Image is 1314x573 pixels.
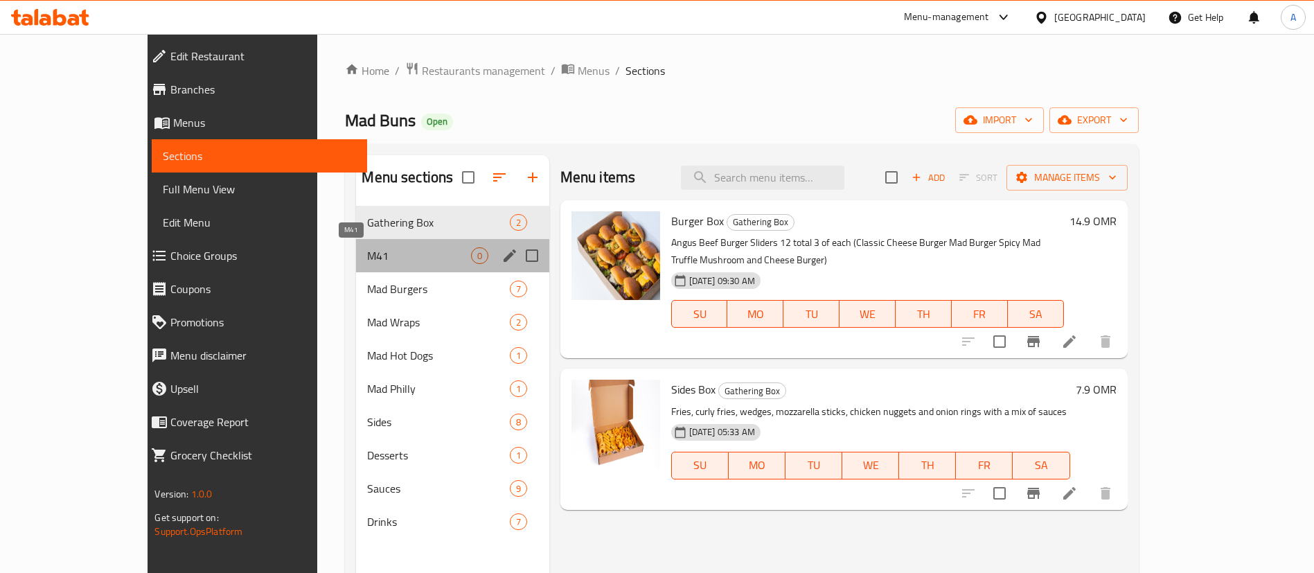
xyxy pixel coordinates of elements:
span: 1 [510,349,526,362]
a: Edit menu item [1061,333,1078,350]
span: Grocery Checklist [170,447,356,464]
span: 7 [510,283,526,296]
button: SU [671,300,728,328]
a: Menu disclaimer [140,339,367,372]
div: items [471,247,488,264]
span: Menu disclaimer [170,347,356,364]
a: Coverage Report [140,405,367,439]
span: Sides Box [671,379,716,400]
span: Edit Menu [163,214,356,231]
h6: 7.9 OMR [1076,380,1117,399]
button: export [1049,107,1139,133]
button: Branch-specific-item [1017,325,1050,358]
nav: Menu sections [356,200,549,544]
button: FR [952,300,1008,328]
span: Add [909,170,947,186]
div: Menu-management [904,9,989,26]
button: Add [906,167,950,188]
li: / [395,62,400,79]
span: Menus [578,62,610,79]
span: Gathering Box [727,214,794,230]
button: TU [785,452,842,479]
h2: Menu items [560,167,636,188]
span: SA [1018,455,1064,475]
div: Desserts1 [356,439,549,472]
span: Select section [877,163,906,192]
button: TU [783,300,840,328]
span: 1.0.0 [191,485,213,503]
span: Mad Burgers [367,281,509,297]
h2: Menu sections [362,167,453,188]
div: items [510,414,527,430]
span: Mad Buns [345,105,416,136]
button: FR [956,452,1013,479]
span: Coverage Report [170,414,356,430]
a: Edit Restaurant [140,39,367,73]
span: Mad Philly [367,380,509,397]
div: Gathering Box [727,214,794,231]
span: FR [961,455,1007,475]
div: Sides8 [356,405,549,439]
a: Restaurants management [405,62,545,80]
span: Drinks [367,513,509,530]
div: Mad Burgers7 [356,272,549,306]
span: 0 [472,249,488,263]
span: Mad Wraps [367,314,509,330]
span: Burger Box [671,211,724,231]
div: Mad Hot Dogs [367,347,509,364]
a: Support.OpsPlatform [154,522,242,540]
span: Add item [906,167,950,188]
span: SU [677,304,722,324]
span: Sauces [367,480,509,497]
div: Mad Hot Dogs1 [356,339,549,372]
button: Manage items [1006,165,1128,191]
span: TU [791,455,837,475]
span: Choice Groups [170,247,356,264]
span: TH [905,455,950,475]
div: [GEOGRAPHIC_DATA] [1054,10,1146,25]
span: Upsell [170,380,356,397]
div: Mad Wraps2 [356,306,549,339]
span: TH [901,304,946,324]
a: Home [345,62,389,79]
div: Gathering Box2 [356,206,549,239]
button: SU [671,452,729,479]
button: SA [1013,452,1069,479]
span: A [1290,10,1296,25]
div: Sauces9 [356,472,549,505]
div: items [510,480,527,497]
span: Manage items [1018,169,1117,186]
div: items [510,447,527,464]
a: Menus [140,106,367,139]
span: Edit Restaurant [170,48,356,64]
span: M41 [367,247,470,264]
div: items [510,380,527,397]
span: Gathering Box [719,383,785,399]
span: 7 [510,515,526,529]
span: 9 [510,482,526,495]
img: Sides Box [571,380,660,468]
div: items [510,347,527,364]
div: Drinks7 [356,505,549,538]
img: Burger Box [571,211,660,300]
span: Open [421,116,453,127]
span: Select all sections [454,163,483,192]
span: Full Menu View [163,181,356,197]
button: Branch-specific-item [1017,477,1050,510]
button: delete [1089,325,1122,358]
span: Restaurants management [422,62,545,79]
span: Desserts [367,447,509,464]
span: Coupons [170,281,356,297]
span: MO [733,304,778,324]
span: Select to update [985,327,1014,356]
div: Gathering Box [718,382,786,399]
span: import [966,112,1033,129]
span: Branches [170,81,356,98]
span: Select section first [950,167,1006,188]
h6: 14.9 OMR [1069,211,1117,231]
